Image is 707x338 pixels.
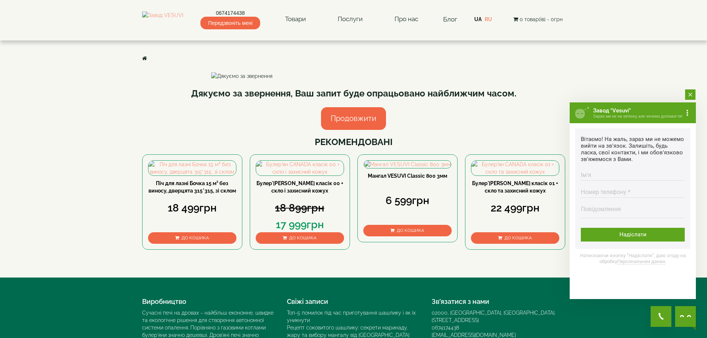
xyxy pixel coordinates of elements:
[148,232,236,244] button: До кошика
[685,89,695,100] button: close button
[256,180,343,194] a: Булер'[PERSON_NAME] класік 00 + скло і захисний кожух
[278,11,313,28] a: Товари
[617,259,665,265] a: Персональних даних
[287,325,409,338] a: Рецепт соковитого шашлику: секрети маринаду, жару та вибору мангалу від [GEOGRAPHIC_DATA]
[287,310,416,323] a: Топ-5 помилок під час приготування шашлику і як їх уникнути
[148,161,236,175] img: Піч для лазні Бочка 15 м³ без виносу, дверцята 315*315, зі склом
[256,201,344,216] div: 18 899грн
[363,225,452,236] button: До кошика
[485,16,492,22] a: RU
[575,253,690,264] span: Натискаючи кнопку “Надіслати”, даю згоду на обробку .
[520,16,563,22] span: 0 товар(ів) - 0грн
[443,16,457,23] a: Блог
[142,87,565,100] div: Дякуємо за звернення, Ваш запит буде опрацьовано найближчим часом.
[504,235,532,240] span: До кошика
[675,306,696,327] button: Chat button
[511,15,565,23] button: 0 товар(ів) - 0грн
[287,298,420,305] h4: Свіжі записи
[148,201,236,216] div: 18 499грн
[387,11,426,28] a: Про нас
[432,309,565,324] div: 02000, [GEOGRAPHIC_DATA], [GEOGRAPHIC_DATA]. [STREET_ADDRESS]
[211,72,496,80] img: Дякуємо за звернення
[432,325,459,331] a: 0674174438
[581,136,685,163] div: Вітаємо! На жаль, зараз ми не можемо вийти на зв'язок. Залишіть, будь ласка, свої контакти, і ми ...
[432,298,565,305] h4: Зв’язатися з нами
[364,161,451,168] img: Мангал VESUVI Classic 800 3мм
[256,232,344,244] button: До кошика
[256,217,344,232] div: 17 999грн
[142,298,276,305] h4: Виробництво
[181,235,209,240] span: До кошика
[471,232,559,244] button: До кошика
[471,201,559,216] div: 22 499грн
[148,180,236,194] a: Піч для лазні Бочка 15 м³ без виносу, дверцята 315*315, зі склом
[330,11,370,28] a: Послуги
[289,235,317,240] span: До кошика
[432,332,516,338] a: [EMAIL_ADDRESS][DOMAIN_NAME]
[142,12,183,27] img: Завод VESUVI
[471,161,559,175] img: Булер'ян CANADA класік 01 + скло та захисний кожух
[200,17,260,29] span: Передзвоніть мені
[581,228,685,242] div: Надіслати
[651,306,671,327] button: Get Call button
[200,9,260,17] a: 0674174438
[474,16,482,22] a: UA
[321,107,386,130] a: Продовжити
[368,173,447,179] a: Мангал VESUVI Classic 800 3мм
[684,102,696,123] button: more button
[397,228,424,233] span: До кошика
[256,161,344,175] img: Булер'ян CANADA класік 00 + скло і захисний кожух
[472,180,558,194] a: Булер'[PERSON_NAME] класік 01 + скло та захисний кожух
[363,193,452,208] div: 6 599грн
